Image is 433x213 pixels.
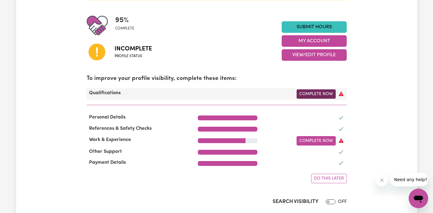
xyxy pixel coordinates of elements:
label: Search Visibility [273,198,318,206]
button: View/Edit Profile [282,49,347,61]
iframe: Close message [376,174,388,186]
button: My Account [282,35,347,47]
span: Profile status [115,53,152,59]
span: Other Support [87,149,124,154]
span: 95 % [115,15,134,26]
span: Do this later [314,176,344,181]
span: Qualifications [87,91,123,95]
div: Profile completeness: 95% [115,15,139,36]
span: References & Safety Checks [87,126,154,131]
span: OFF [338,199,347,204]
a: Complete Now [297,89,336,99]
iframe: Message from company [390,173,428,186]
p: To improve your profile visibility, complete these items: [87,74,347,83]
a: Submit Hours [282,21,347,33]
button: Do this later [311,174,347,183]
span: Payment Details [87,160,128,165]
span: Incomplete [115,44,152,53]
span: Work & Experience [87,137,133,142]
iframe: Button to launch messaging window [409,189,428,208]
span: complete [115,26,134,31]
a: Complete Now [297,136,336,146]
span: Personal Details [87,115,128,120]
